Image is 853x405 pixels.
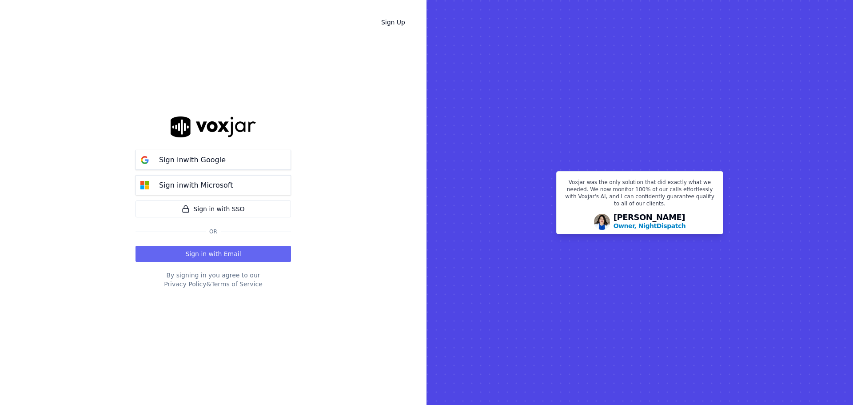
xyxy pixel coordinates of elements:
div: By signing in you agree to our & [136,271,291,289]
img: microsoft Sign in button [136,176,154,194]
img: logo [171,116,256,137]
p: Owner, NightDispatch [614,221,686,230]
button: Sign inwith Microsoft [136,175,291,195]
a: Sign in with SSO [136,200,291,217]
a: Sign Up [374,14,412,30]
img: Avatar [594,214,610,230]
button: Sign in with Email [136,246,291,262]
button: Sign inwith Google [136,150,291,170]
button: Terms of Service [211,280,262,289]
img: google Sign in button [136,151,154,169]
span: Or [206,228,221,235]
div: [PERSON_NAME] [614,213,686,230]
p: Voxjar was the only solution that did exactly what we needed. We now monitor 100% of our calls ef... [562,179,717,211]
p: Sign in with Google [159,155,226,165]
button: Privacy Policy [164,280,206,289]
p: Sign in with Microsoft [159,180,233,191]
